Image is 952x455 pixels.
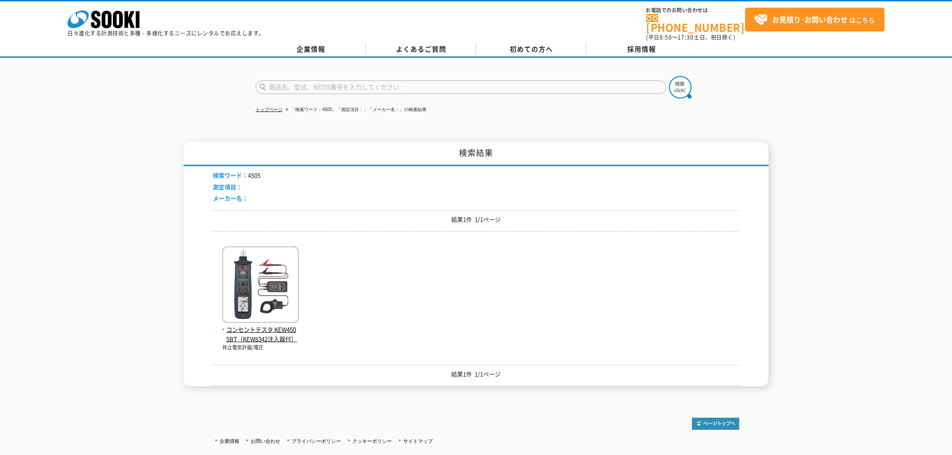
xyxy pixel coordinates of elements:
span: (平日 ～ 土日、祝日除く) [646,33,735,41]
span: 測定項目： [213,183,242,191]
img: btn_search.png [669,76,692,98]
li: 「検索ワード：4505」「測定項目：」「メーカー名：」の検索結果 [284,105,427,115]
span: メーカー名： [213,194,248,202]
a: 企業情報 [220,438,239,444]
span: 8:50 [660,33,672,41]
a: コンセントテスタ KEW4505BT（KEW8342注入器付） [222,316,299,343]
a: [PHONE_NUMBER] [646,14,745,32]
a: プライバシーポリシー [292,438,341,444]
a: 初めての方へ [476,43,586,56]
span: 検索ワード： [213,171,248,179]
input: 商品名、型式、NETIS番号を入力してください [256,80,666,94]
img: KEW4505BT（KEW8342注入器付） [222,246,299,325]
h1: 検索結果 [184,142,768,166]
span: はこちら [754,13,875,27]
p: 日々進化する計測技術と多種・多様化するニーズにレンタルでお応えします。 [67,31,265,36]
span: 初めての方へ [510,44,553,54]
a: 採用情報 [586,43,696,56]
a: よくあるご質問 [366,43,476,56]
a: 企業情報 [256,43,366,56]
span: 17:30 [678,33,694,41]
strong: お見積り･お問い合わせ [772,14,848,25]
a: お問い合わせ [251,438,280,444]
img: トップページへ [692,418,739,430]
span: お電話でのお問い合わせは [646,8,745,13]
a: クッキーポリシー [352,438,392,444]
a: サイトマップ [403,438,433,444]
a: お見積り･お問い合わせはこちら [745,8,885,31]
p: 共立電気計器/電圧 [222,344,299,352]
p: 結果1件 1/1ページ [213,215,739,224]
span: コンセントテスタ KEW4505BT（KEW8342注入器付） [222,325,299,344]
a: トップページ [256,107,283,112]
li: 4505 [213,171,260,180]
p: 結果1件 1/1ページ [213,370,739,379]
